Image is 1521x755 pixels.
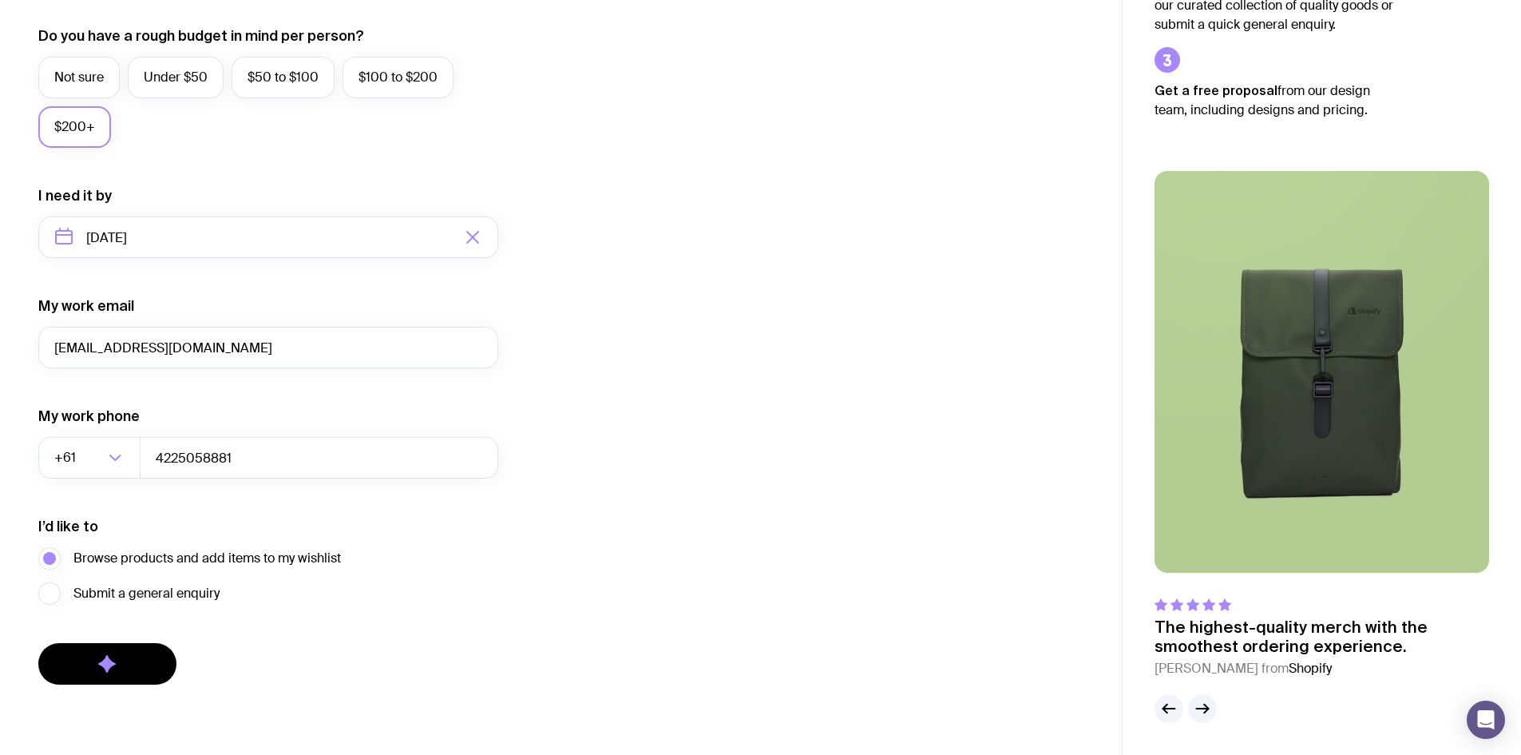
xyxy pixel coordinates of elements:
[38,106,111,148] label: $200+
[1155,81,1394,120] p: from our design team, including designs and pricing.
[38,296,134,316] label: My work email
[73,549,341,568] span: Browse products and add items to my wishlist
[38,57,120,98] label: Not sure
[38,437,141,479] div: Search for option
[1289,660,1332,677] span: Shopify
[38,407,140,426] label: My work phone
[38,186,112,205] label: I need it by
[343,57,454,98] label: $100 to $200
[38,517,98,536] label: I’d like to
[140,437,498,479] input: 0400123456
[128,57,224,98] label: Under $50
[54,437,79,479] span: +61
[232,57,335,98] label: $50 to $100
[1155,618,1489,656] p: The highest-quality merch with the smoothest ordering experience.
[1467,701,1505,739] div: Open Intercom Messenger
[38,217,498,258] input: Select a target date
[1155,659,1489,678] cite: [PERSON_NAME] from
[38,26,364,46] label: Do you have a rough budget in mind per person?
[38,327,498,368] input: you@email.com
[79,437,104,479] input: Search for option
[73,584,220,603] span: Submit a general enquiry
[1155,83,1277,97] strong: Get a free proposal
